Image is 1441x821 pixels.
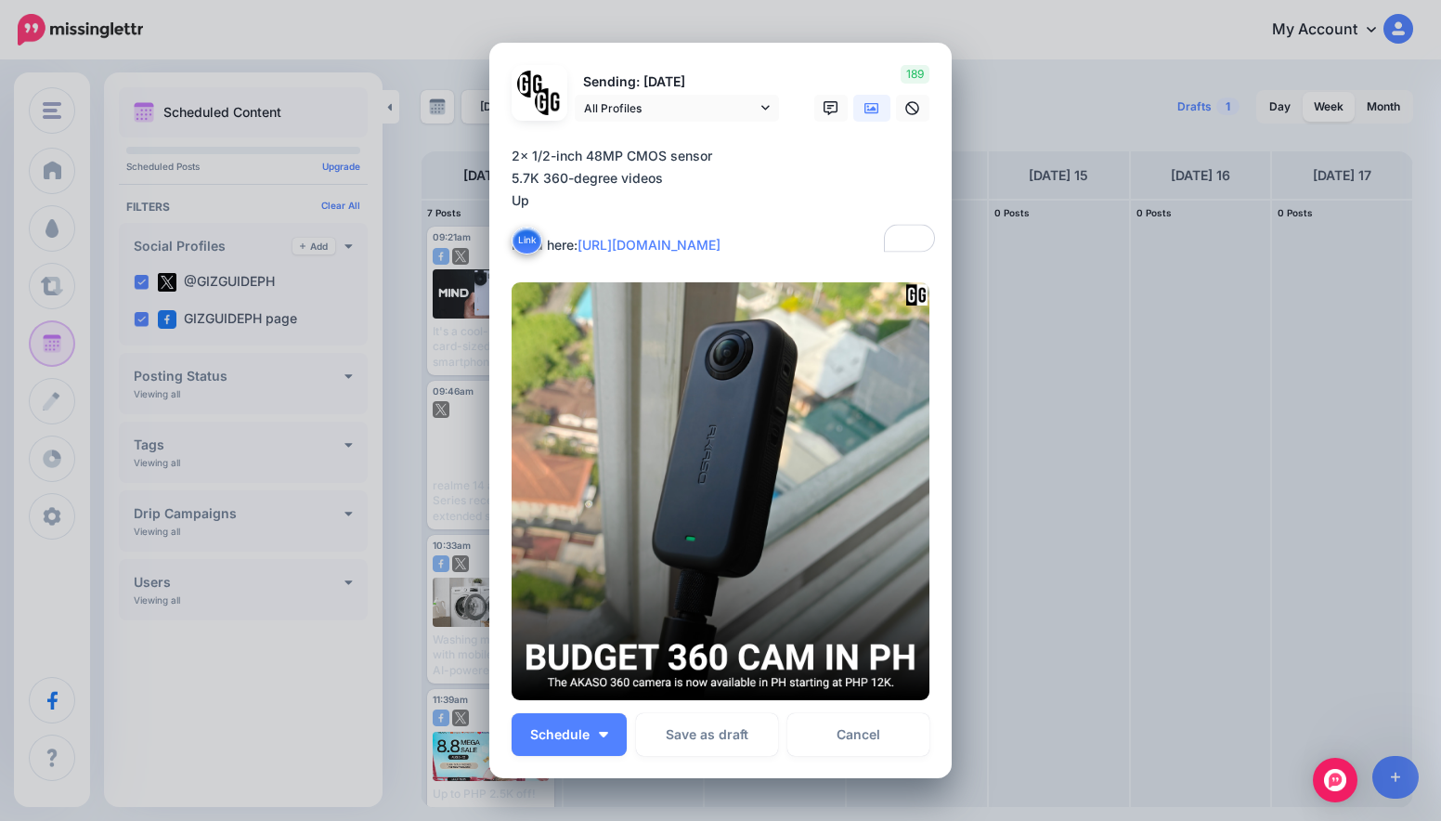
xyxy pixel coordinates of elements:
[599,732,608,737] img: arrow-down-white.png
[535,88,562,115] img: JT5sWCfR-79925.png
[512,145,939,256] div: 2x 1/2-inch 48MP CMOS sensor 5.7K 360-degree videos Up Read here:
[517,71,544,98] img: 353459792_649996473822713_4483302954317148903_n-bsa138318.png
[584,98,757,118] span: All Profiles
[1313,758,1357,802] div: Open Intercom Messenger
[901,65,929,84] span: 189
[512,227,542,254] button: Link
[530,728,590,741] span: Schedule
[512,282,929,700] img: 0J3JJCRYJ9F5WMYVVTB9AFX3NFPSGJQN.png
[512,145,939,256] textarea: To enrich screen reader interactions, please activate Accessibility in Grammarly extension settings
[636,713,778,756] button: Save as draft
[512,713,627,756] button: Schedule
[575,95,779,122] a: All Profiles
[787,713,929,756] a: Cancel
[575,72,779,93] p: Sending: [DATE]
